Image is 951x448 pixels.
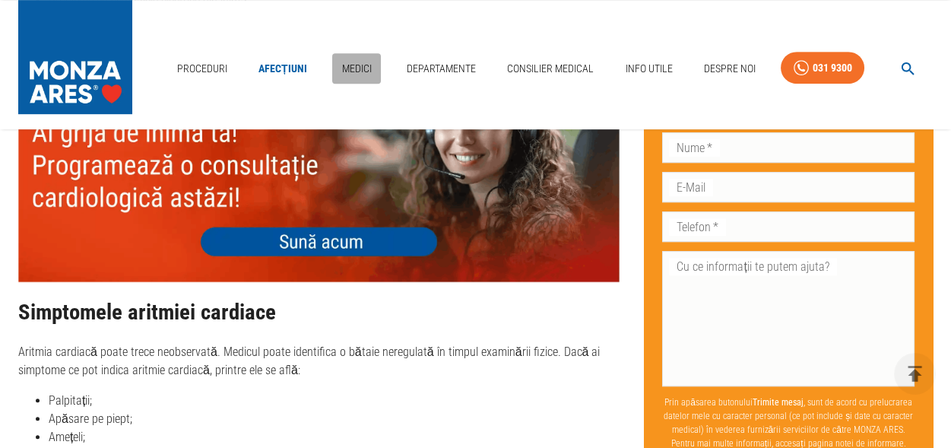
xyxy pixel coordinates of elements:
[18,343,620,380] p: Aritmia cardiacă poate trece neobservată. Medicul poate identifica o bătaie neregulată în timpul ...
[252,53,313,84] a: Afecțiuni
[501,53,600,84] a: Consilier Medical
[171,53,233,84] a: Proceduri
[812,59,851,78] div: 031 9300
[49,392,620,410] li: Palpitații;
[18,300,620,325] h2: Simptomele aritmiei cardiace
[620,53,679,84] a: Info Utile
[18,41,620,282] img: Banner informativ
[401,53,482,84] a: Departamente
[332,53,381,84] a: Medici
[49,428,620,446] li: Amețeli;
[753,397,804,408] b: Trimite mesaj
[894,353,936,395] button: delete
[49,410,620,428] li: Apăsare pe piept;
[698,53,762,84] a: Despre Noi
[781,52,864,84] a: 031 9300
